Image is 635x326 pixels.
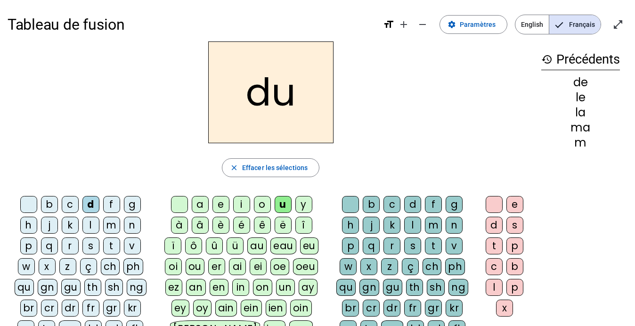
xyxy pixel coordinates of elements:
div: qu [15,279,34,296]
span: Français [549,15,601,34]
div: oi [165,258,182,275]
button: Effacer les sélections [222,158,319,177]
div: î [295,217,312,234]
div: au [247,237,267,254]
div: l [82,217,99,234]
div: ch [101,258,120,275]
div: j [363,217,380,234]
div: fr [82,300,99,317]
div: l [404,217,421,234]
div: m [103,217,120,234]
div: a [192,196,209,213]
div: ain [215,300,237,317]
div: kr [124,300,141,317]
h1: Tableau de fusion [8,9,375,40]
div: kr [446,300,463,317]
div: w [340,258,357,275]
div: z [381,258,398,275]
div: ç [402,258,419,275]
div: h [342,217,359,234]
div: gn [359,279,379,296]
div: ey [171,300,189,317]
div: p [506,237,523,254]
div: eau [270,237,296,254]
div: p [20,237,37,254]
div: ng [448,279,468,296]
div: ï [164,237,181,254]
div: dr [383,300,400,317]
mat-icon: close [230,163,238,172]
mat-icon: remove [417,19,428,30]
div: cr [41,300,58,317]
div: é [233,217,250,234]
div: b [506,258,523,275]
div: ç [80,258,97,275]
div: gn [38,279,57,296]
div: ei [250,258,267,275]
div: en [210,279,228,296]
div: c [486,258,503,275]
div: s [506,217,523,234]
div: s [404,237,421,254]
div: q [41,237,58,254]
div: v [446,237,463,254]
div: ph [123,258,143,275]
h3: Précédents [541,49,620,70]
div: v [124,237,141,254]
div: le [541,92,620,103]
div: oy [193,300,212,317]
div: m [541,137,620,148]
div: un [276,279,295,296]
mat-icon: format_size [383,19,394,30]
div: sh [427,279,445,296]
div: ch [423,258,441,275]
mat-icon: settings [448,20,456,29]
div: o [254,196,271,213]
span: Paramètres [460,19,496,30]
div: w [18,258,35,275]
div: q [363,237,380,254]
div: gr [103,300,120,317]
div: th [84,279,101,296]
div: an [186,279,206,296]
div: d [486,217,503,234]
mat-icon: history [541,54,553,65]
div: dr [62,300,79,317]
div: ien [266,300,287,317]
div: n [446,217,463,234]
div: û [206,237,223,254]
div: ma [541,122,620,133]
div: p [342,237,359,254]
div: t [103,237,120,254]
div: n [124,217,141,234]
div: k [383,217,400,234]
div: â [192,217,209,234]
div: g [446,196,463,213]
span: English [515,15,549,34]
div: z [59,258,76,275]
div: ay [299,279,317,296]
div: eu [300,237,318,254]
div: g [124,196,141,213]
div: d [82,196,99,213]
div: x [360,258,377,275]
div: f [425,196,442,213]
div: on [253,279,272,296]
div: gu [383,279,402,296]
div: ou [186,258,204,275]
div: ë [275,217,292,234]
div: ez [165,279,182,296]
button: Paramètres [440,15,507,34]
button: Entrer en plein écran [609,15,627,34]
div: u [275,196,292,213]
div: la [541,107,620,118]
div: j [41,217,58,234]
div: th [406,279,423,296]
div: e [506,196,523,213]
mat-icon: add [398,19,409,30]
div: ê [254,217,271,234]
div: c [383,196,400,213]
div: ng [127,279,147,296]
div: t [486,237,503,254]
div: in [232,279,249,296]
